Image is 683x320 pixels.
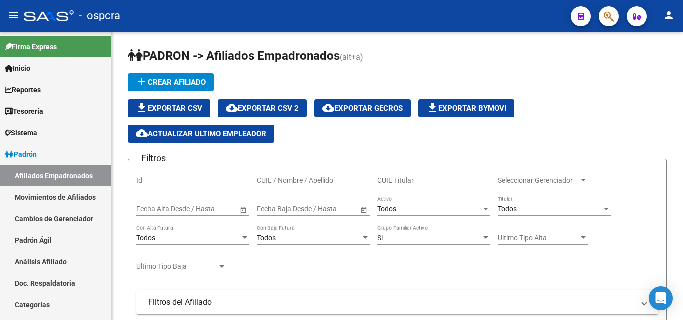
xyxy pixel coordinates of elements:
[5,84,41,95] span: Reportes
[136,127,148,139] mat-icon: cloud_download
[302,205,351,213] input: Fecha fin
[322,104,403,113] span: Exportar GECROS
[377,234,383,242] span: Si
[136,78,206,87] span: Crear Afiliado
[128,99,210,117] button: Exportar CSV
[238,204,248,215] button: Open calendar
[340,52,363,62] span: (alt+a)
[226,102,238,114] mat-icon: cloud_download
[79,5,120,27] span: - ospcra
[498,205,517,213] span: Todos
[136,290,658,314] mat-expansion-panel-header: Filtros del Afiliado
[136,104,202,113] span: Exportar CSV
[5,127,37,138] span: Sistema
[8,9,20,21] mat-icon: menu
[148,297,634,308] mat-panel-title: Filtros del Afiliado
[426,104,506,113] span: Exportar Bymovi
[5,106,43,117] span: Tesorería
[128,49,340,63] span: PADRON -> Afiliados Empadronados
[358,204,369,215] button: Open calendar
[136,151,171,165] h3: Filtros
[257,205,293,213] input: Fecha inicio
[649,286,673,310] div: Open Intercom Messenger
[257,234,276,242] span: Todos
[136,76,148,88] mat-icon: add
[426,102,438,114] mat-icon: file_download
[128,125,274,143] button: Actualizar ultimo Empleador
[5,41,57,52] span: Firma Express
[218,99,307,117] button: Exportar CSV 2
[136,234,155,242] span: Todos
[498,234,579,242] span: Ultimo Tipo Alta
[663,9,675,21] mat-icon: person
[377,205,396,213] span: Todos
[181,205,230,213] input: Fecha fin
[418,99,514,117] button: Exportar Bymovi
[136,262,217,271] span: Ultimo Tipo Baja
[498,176,579,185] span: Seleccionar Gerenciador
[136,205,173,213] input: Fecha inicio
[314,99,411,117] button: Exportar GECROS
[136,129,266,138] span: Actualizar ultimo Empleador
[128,73,214,91] button: Crear Afiliado
[5,149,37,160] span: Padrón
[226,104,299,113] span: Exportar CSV 2
[322,102,334,114] mat-icon: cloud_download
[136,102,148,114] mat-icon: file_download
[5,63,30,74] span: Inicio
